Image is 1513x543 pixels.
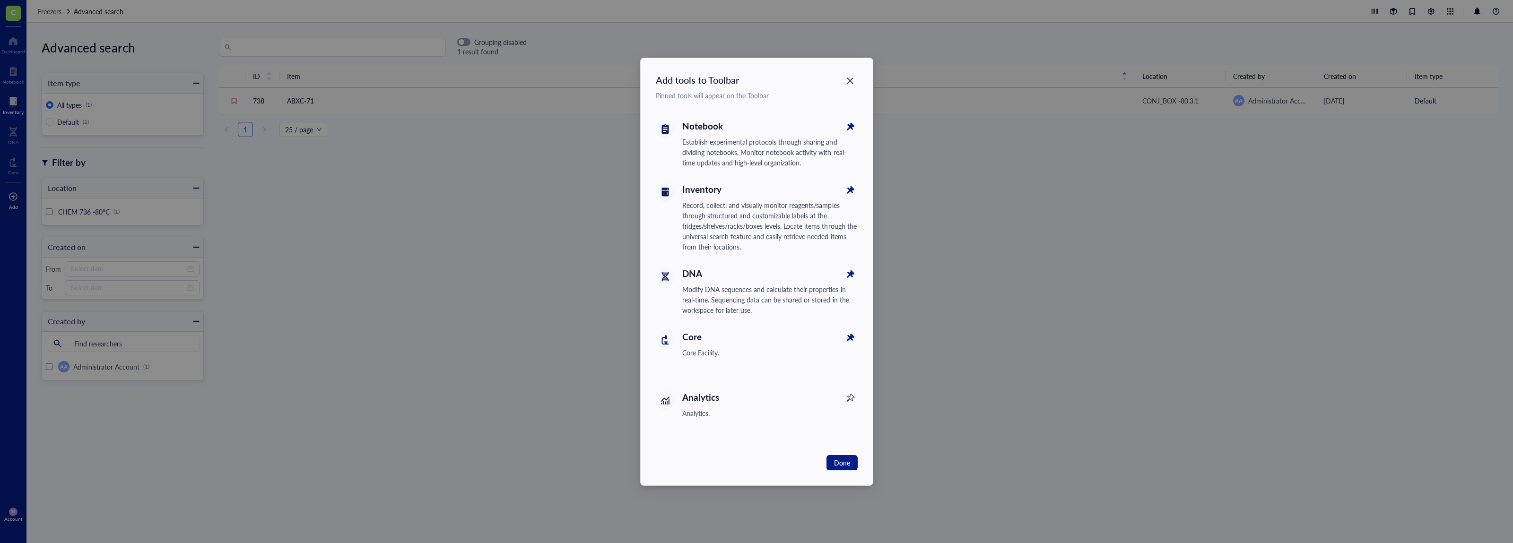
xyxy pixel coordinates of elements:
[842,75,857,86] span: Close
[842,73,857,88] button: Close
[682,120,858,133] div: Notebook
[682,200,858,252] div: Record, collect, and visually monitor reagents/samples through structured and customizable labels...
[656,73,858,86] div: Add tools to Toolbar
[682,391,858,404] div: Analytics
[682,137,858,168] div: Establish experimental protocols through sharing and dividing notebooks. Monitor notebook activit...
[656,90,858,101] div: Pinned tools will appear on the Toolbar
[682,284,858,315] div: Modify DNA sequences and calculate their properties in real-time. Sequencing data can be shared o...
[682,330,858,344] div: Core
[682,267,858,280] div: DNA
[682,183,858,196] div: Inventory
[834,457,850,468] span: Done
[682,347,858,358] div: Core Facility.
[682,408,858,418] div: Analytics.
[826,455,857,470] button: Done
